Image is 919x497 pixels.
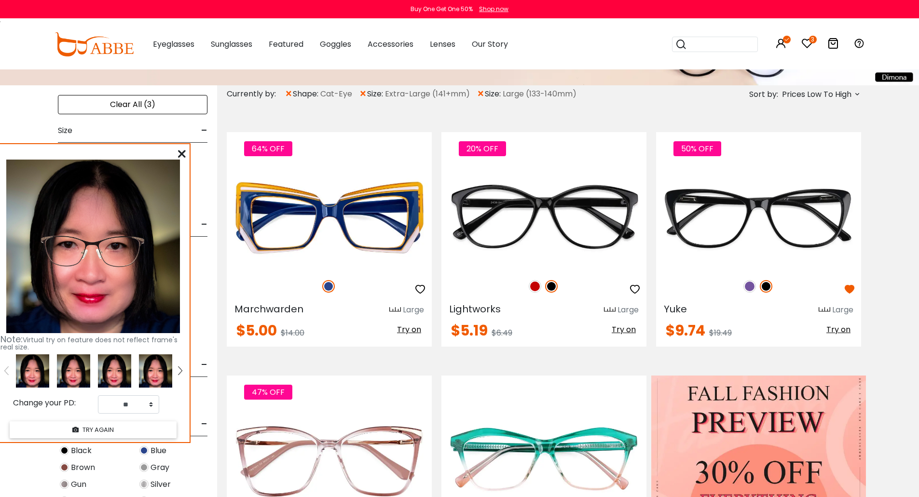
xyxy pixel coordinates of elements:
img: Gray [139,463,149,472]
span: Sunglasses [211,39,252,50]
span: $9.74 [666,320,705,341]
span: shape: [293,88,320,100]
span: Try on [612,324,636,335]
img: 311223.png [16,354,49,388]
img: Gun [60,480,69,489]
img: 311223.png [139,354,172,388]
a: Shop now [474,5,508,13]
div: Currently by: [227,85,285,103]
span: $5.19 [451,320,488,341]
img: Black Lightworks - Plastic ,Universal Bridge Fit [441,167,646,269]
div: Large [403,304,424,316]
img: right.png [178,366,182,375]
div: Shop now [479,5,508,13]
img: Silver [139,480,149,489]
span: Gun [71,479,86,490]
img: Blue [139,446,149,455]
span: Eyeglasses [153,39,194,50]
span: 50% OFF [673,141,721,156]
img: 311223.png [98,354,131,388]
span: - [201,213,207,236]
span: Extra-Large (141+mm) [385,88,470,100]
span: $5.00 [236,320,277,341]
span: Our Story [472,39,508,50]
span: × [477,85,485,103]
span: $14.00 [281,327,304,338]
span: × [359,85,367,103]
img: Red [529,280,541,293]
img: Black [545,280,558,293]
span: Size [58,119,72,142]
button: Try on [609,323,639,336]
img: Purple [743,280,756,293]
span: Prices Low To High [782,86,851,103]
img: 311223.png [57,354,90,388]
img: left.png [4,366,8,375]
span: size: [367,88,385,100]
img: size ruler [604,307,616,314]
img: size ruler [389,307,401,314]
span: Sort by: [749,89,778,100]
span: - [201,119,207,142]
span: Blue [151,445,166,457]
span: Brown [71,462,95,473]
span: Gray [151,462,169,473]
div: Large [832,304,853,316]
div: Buy One Get One 50% [411,5,473,13]
span: 64% OFF [244,141,292,156]
img: Brown [60,463,69,472]
a: 3 [801,40,813,51]
span: - [201,413,207,436]
img: Blue Marchwarden - Plastic ,Universal Bridge Fit [227,167,432,269]
span: Silver [151,479,171,490]
span: Large (133-140mm) [503,88,576,100]
img: Black [760,280,772,293]
span: Accessories [368,39,413,50]
span: × [285,85,293,103]
span: Lenses [430,39,455,50]
img: Black Yuke - Acetate ,Universal Bridge Fit [656,167,861,269]
span: - [201,353,207,376]
button: Try on [823,323,853,336]
span: size: [485,88,503,100]
span: Featured [269,39,303,50]
span: Lightworks [449,302,501,316]
span: Black [71,445,92,457]
div: Large [617,304,639,316]
span: Yuke [664,302,687,316]
i: 3 [809,36,817,43]
button: TRY AGAIN [10,421,177,438]
span: Goggles [320,39,351,50]
span: 20% OFF [459,141,506,156]
span: 47% OFF [244,385,292,400]
img: original.png [35,222,149,280]
span: $19.49 [709,327,732,338]
img: Black [60,446,69,455]
span: Note: [0,333,23,345]
span: Try on [397,324,421,335]
button: Try on [394,323,424,336]
span: $6.49 [492,327,512,338]
span: Try on [826,324,850,335]
img: Blue [322,280,335,293]
img: size ruler [819,307,830,314]
img: abbeglasses.com [55,32,134,56]
img: 311223.png [6,160,180,333]
span: Marchwarden [234,302,303,316]
div: Clear All (3) [58,95,207,114]
span: Virtual try on feature does not reflect frame's real size. [0,335,178,352]
span: Cat-Eye [320,88,352,100]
